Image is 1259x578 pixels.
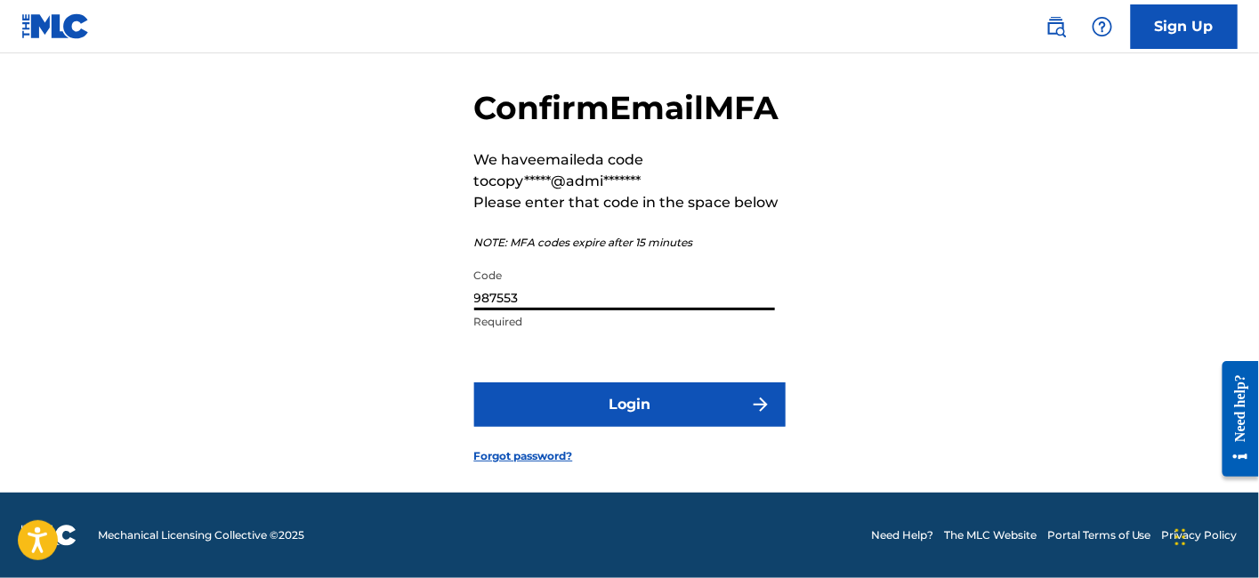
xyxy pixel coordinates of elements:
a: Privacy Policy [1162,527,1238,543]
div: Help [1085,9,1120,44]
img: help [1092,16,1113,37]
button: Login [474,382,786,427]
span: Mechanical Licensing Collective © 2025 [98,527,304,543]
iframe: Chat Widget [1170,493,1259,578]
h2: Confirm Email MFA [474,88,786,128]
a: Public Search [1038,9,1074,44]
a: Forgot password? [474,448,573,464]
div: Drag [1175,510,1186,564]
a: Sign Up [1131,4,1238,49]
p: Required [474,314,775,330]
a: Need Help? [871,527,933,543]
img: MLC Logo [21,13,90,39]
img: f7272a7cc735f4ea7f67.svg [750,394,771,415]
img: logo [21,525,77,546]
iframe: Resource Center [1209,348,1259,491]
img: search [1045,16,1067,37]
a: The MLC Website [944,527,1037,543]
p: NOTE: MFA codes expire after 15 minutes [474,235,786,251]
p: Please enter that code in the space below [474,192,786,213]
a: Portal Terms of Use [1047,527,1151,543]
